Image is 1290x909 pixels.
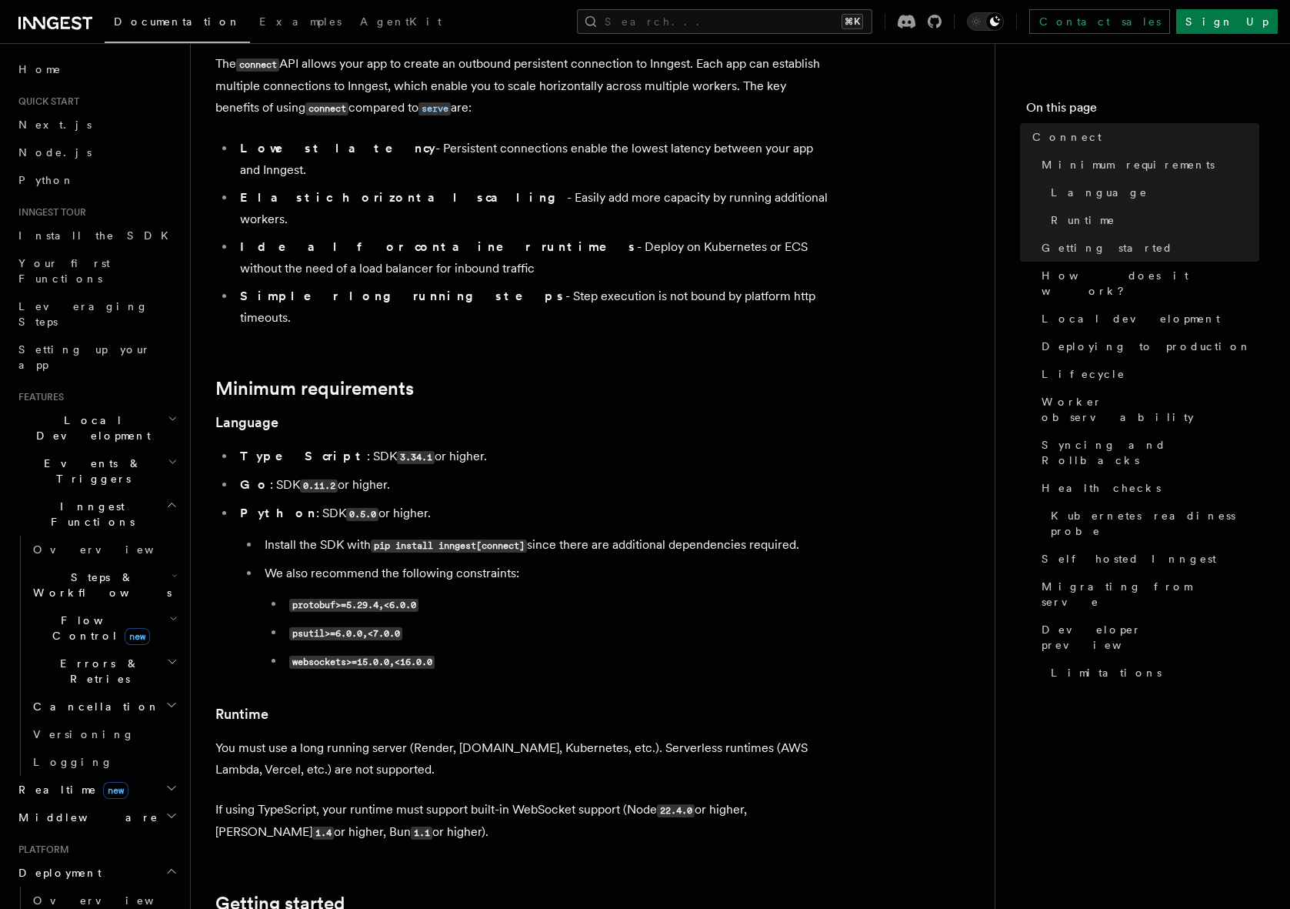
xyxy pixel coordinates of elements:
[360,15,442,28] span: AgentKit
[33,894,192,907] span: Overview
[18,174,75,186] span: Python
[12,449,181,493] button: Events & Triggers
[1051,665,1162,680] span: Limitations
[27,699,160,714] span: Cancellation
[33,543,192,556] span: Overview
[842,14,863,29] kbd: ⌘K
[235,138,831,181] li: - Persistent connections enable the lowest latency between your app and Inngest.
[12,804,181,831] button: Middleware
[1035,474,1259,502] a: Health checks
[1045,179,1259,206] a: Language
[371,540,527,553] code: pip install inngest[connect]
[1051,508,1259,539] span: Kubernetes readiness probe
[577,9,872,34] button: Search...⌘K
[18,62,62,77] span: Home
[1042,366,1125,382] span: Lifecycle
[236,58,279,72] code: connect
[27,563,181,607] button: Steps & Workflows
[18,300,148,328] span: Leveraging Steps
[12,391,64,403] span: Features
[1035,151,1259,179] a: Minimum requirements
[27,693,181,720] button: Cancellation
[1042,394,1259,425] span: Worker observability
[12,865,102,881] span: Deployment
[300,480,338,493] code: 0.11.2
[240,506,316,520] strong: Python
[12,499,166,530] span: Inngest Functions
[346,508,378,521] code: 0.5.0
[1035,616,1259,659] a: Developer preview
[114,15,241,28] span: Documentation
[12,206,86,219] span: Inngest tour
[103,782,128,799] span: new
[1035,360,1259,388] a: Lifecycle
[27,748,181,776] a: Logging
[33,756,113,768] span: Logging
[27,656,167,687] span: Errors & Retries
[12,222,181,249] a: Install the SDK
[1035,431,1259,474] a: Syncing and Rollbacks
[12,166,181,194] a: Python
[1035,234,1259,262] a: Getting started
[1042,268,1259,299] span: How does it work?
[12,782,128,797] span: Realtime
[27,570,172,600] span: Steps & Workflows
[1029,9,1170,34] a: Contact sales
[12,413,168,443] span: Local Development
[1045,502,1259,545] a: Kubernetes readiness probe
[1042,579,1259,610] span: Migrating from serve
[215,799,831,844] p: If using TypeScript, your runtime must support built-in WebSocket support (Node or higher, [PERSO...
[1026,99,1259,123] h4: On this page
[12,859,181,887] button: Deployment
[105,5,250,43] a: Documentation
[12,776,181,804] button: Realtimenew
[351,5,451,42] a: AgentKit
[235,236,831,279] li: - Deploy on Kubernetes or ECS without the need of a load balancer for inbound traffic
[1045,206,1259,234] a: Runtime
[657,804,695,817] code: 22.4.0
[235,286,831,329] li: - Step execution is not bound by platform http timeouts.
[240,289,565,303] strong: Simpler long running steps
[1042,437,1259,468] span: Syncing and Rollbacks
[1035,388,1259,431] a: Worker observability
[289,599,418,612] code: protobuf>=5.29.4,<6.0.0
[260,563,831,673] li: We also recommend the following constraints:
[12,55,181,83] a: Home
[12,536,181,776] div: Inngest Functions
[235,187,831,230] li: - Easily add more capacity by running additional workers.
[12,406,181,449] button: Local Development
[18,146,92,159] span: Node.js
[12,249,181,292] a: Your first Functions
[240,239,637,254] strong: Ideal for container runtimes
[12,336,181,379] a: Setting up your app
[967,12,1004,31] button: Toggle dark mode
[305,102,348,115] code: connect
[312,827,334,840] code: 1.4
[235,503,831,673] li: : SDK or higher.
[1176,9,1278,34] a: Sign Up
[1042,622,1259,653] span: Developer preview
[18,229,178,242] span: Install the SDK
[1026,123,1259,151] a: Connect
[1035,333,1259,360] a: Deploying to production
[418,102,451,115] code: serve
[33,728,135,740] span: Versioning
[1051,185,1148,200] span: Language
[1042,240,1173,256] span: Getting started
[1042,551,1216,566] span: Self hosted Inngest
[240,449,367,463] strong: TypeScript
[1051,212,1115,228] span: Runtime
[215,53,831,119] p: The API allows your app to create an outbound persistent connection to Inngest. Each app can esta...
[12,111,181,139] a: Next.js
[18,257,110,285] span: Your first Functions
[1032,129,1102,145] span: Connect
[250,5,351,42] a: Examples
[1042,157,1215,172] span: Minimum requirements
[259,15,342,28] span: Examples
[1045,659,1259,687] a: Limitations
[240,190,567,205] strong: Elastic horizontal scaling
[12,139,181,166] a: Node.js
[215,737,831,780] p: You must use a long running server (Render, [DOMAIN_NAME], Kubernetes, etc.). Serverless runtimes...
[27,650,181,693] button: Errors & Retries
[12,810,158,825] span: Middleware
